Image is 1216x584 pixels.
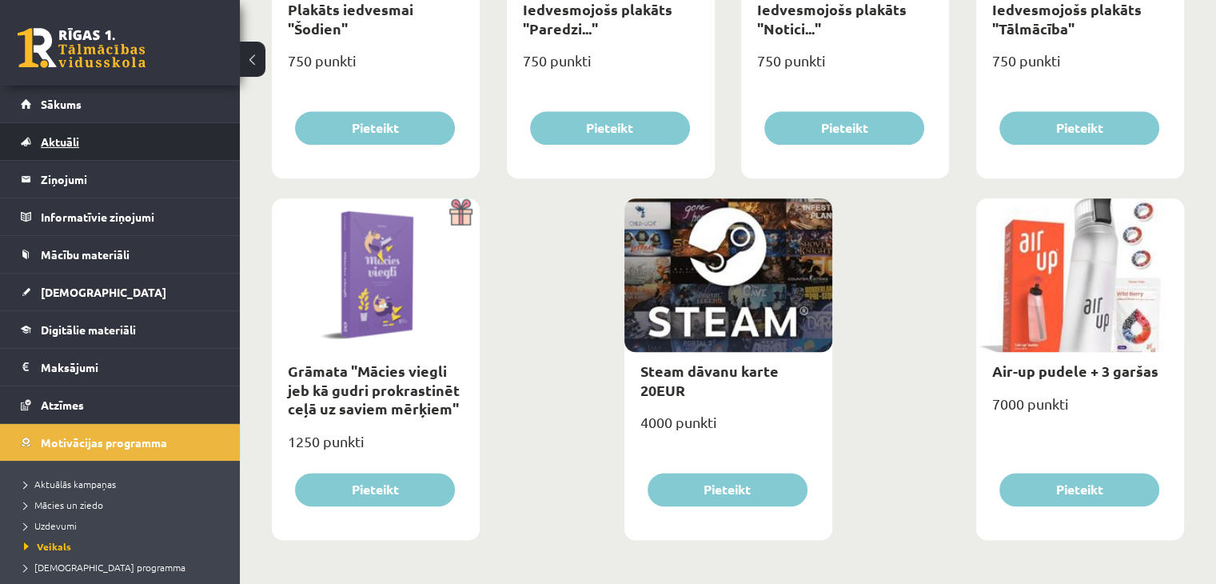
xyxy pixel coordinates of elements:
[999,111,1159,145] button: Pieteikt
[41,97,82,111] span: Sākums
[41,349,220,386] legend: Maksājumi
[21,424,220,461] a: Motivācijas programma
[295,473,455,506] button: Pieteikt
[21,198,220,235] a: Informatīvie ziņojumi
[288,362,460,418] a: Grāmata "Mācies viegli jeb kā gudri prokrastinēt ceļā uz saviem mērķiem"
[24,478,116,490] span: Aktuālās kampaņas
[741,47,949,87] div: 750 punkti
[295,111,455,145] button: Pieteikt
[21,311,220,348] a: Digitālie materiāli
[507,47,715,87] div: 750 punkti
[21,123,220,160] a: Aktuāli
[41,398,84,412] span: Atzīmes
[41,161,220,198] legend: Ziņojumi
[272,47,480,87] div: 750 punkti
[640,362,779,398] a: Steam dāvanu karte 20EUR
[21,86,220,122] a: Sākums
[24,498,103,511] span: Mācies un ziedo
[976,390,1184,430] div: 7000 punkti
[41,134,79,149] span: Aktuāli
[530,111,690,145] button: Pieteikt
[24,519,77,532] span: Uzdevumi
[999,473,1159,506] button: Pieteikt
[41,285,166,299] span: [DEMOGRAPHIC_DATA]
[24,477,224,491] a: Aktuālās kampaņas
[764,111,924,145] button: Pieteikt
[624,409,832,449] div: 4000 punkti
[648,473,807,506] button: Pieteikt
[24,560,224,574] a: [DEMOGRAPHIC_DATA] programma
[41,322,136,337] span: Digitālie materiāli
[24,540,71,553] span: Veikals
[41,435,167,450] span: Motivācijas programma
[24,498,224,512] a: Mācies un ziedo
[272,428,480,468] div: 1250 punkti
[24,539,224,554] a: Veikals
[992,362,1158,380] a: Air-up pudele + 3 garšas
[41,247,130,262] span: Mācību materiāli
[41,198,220,235] legend: Informatīvie ziņojumi
[18,28,146,68] a: Rīgas 1. Tālmācības vidusskola
[21,386,220,423] a: Atzīmes
[24,518,224,533] a: Uzdevumi
[444,198,480,226] img: Dāvana ar pārsteigumu
[24,561,185,574] span: [DEMOGRAPHIC_DATA] programma
[21,349,220,386] a: Maksājumi
[21,236,220,273] a: Mācību materiāli
[21,161,220,198] a: Ziņojumi
[976,47,1184,87] div: 750 punkti
[21,274,220,310] a: [DEMOGRAPHIC_DATA]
